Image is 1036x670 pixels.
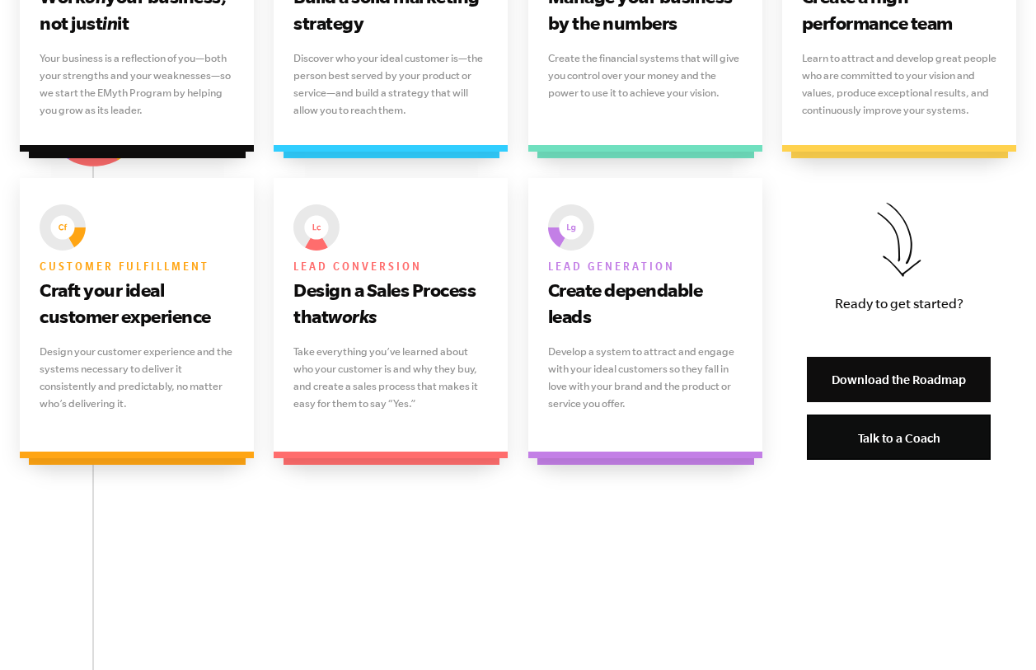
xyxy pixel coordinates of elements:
[328,306,377,326] i: works
[293,343,488,412] p: Take everything you’ve learned about who your customer is and why they buy, and create a sales pr...
[40,204,86,251] img: EMyth The Seven Essential Systems: Customer fulfillment
[877,203,921,277] img: Download the Roadmap
[40,277,234,330] h3: Craft your ideal customer experience
[548,257,743,277] h6: Lead generation
[802,49,996,119] p: Learn to attract and develop great people who are committed to your vision and values, produce ex...
[293,49,488,119] p: Discover who your ideal customer is—the person best served by your product or service—and build a...
[40,343,234,412] p: Design your customer experience and the systems necessary to deliver it consistently and predicta...
[548,49,743,101] p: Create the financial systems that will give you control over your money and the power to use it t...
[293,277,488,330] h3: Design a Sales Process that
[40,49,234,119] p: Your business is a reflection of you—both your strengths and your weaknesses—so we start the EMyt...
[807,357,991,402] a: Download the Roadmap
[548,204,594,251] img: EMyth The Seven Essential Systems: Lead generation
[807,415,991,460] a: Talk to a Coach
[807,293,991,315] p: Ready to get started?
[293,204,340,251] img: EMyth The Seven Essential Systems: Lead conversion
[102,12,117,33] i: in
[548,277,743,330] h3: Create dependable leads
[858,431,940,445] span: Talk to a Coach
[40,257,234,277] h6: Customer fulfillment
[548,343,743,412] p: Develop a system to attract and engage with your ideal customers so they fall in love with your b...
[293,257,488,277] h6: Lead conversion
